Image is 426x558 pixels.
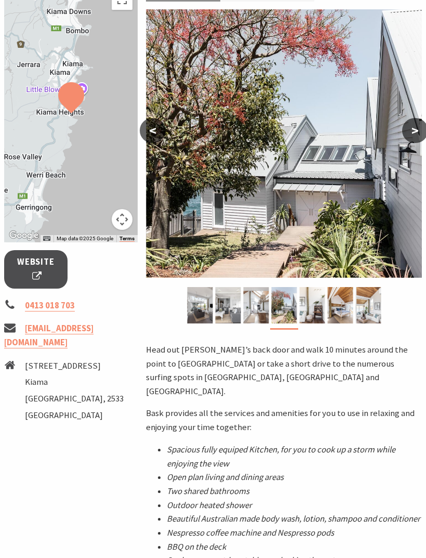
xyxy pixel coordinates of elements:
[167,527,334,538] em: Nespresso coffee machine and Nespresso pods
[17,255,55,283] span: Website
[167,513,420,524] em: Beautiful Australian made body wash, lotion, shampoo and conditioner
[167,486,249,497] em: Two shared bathrooms
[4,250,68,288] a: Website
[7,229,41,242] a: Click to see this area on Google Maps
[25,300,75,312] a: 0413 018 703
[140,118,166,143] button: <
[43,235,50,242] button: Keyboard shortcuts
[119,236,135,242] a: Terms
[4,323,94,348] a: [EMAIL_ADDRESS][DOMAIN_NAME]
[25,359,124,373] li: [STREET_ADDRESS]
[25,409,124,423] li: [GEOGRAPHIC_DATA]
[112,209,132,230] button: Map camera controls
[146,407,422,434] p: Bask provides all the services and amenities for you to use in relaxing and enjoying your time to...
[167,444,395,469] em: Spacious fully equiped Kitchen, for you to cook up a storm while enjoying the view
[57,236,113,241] span: Map data ©2025 Google
[25,392,124,406] li: [GEOGRAPHIC_DATA], 2533
[25,375,124,390] li: Kiama
[7,229,41,242] img: Google
[146,343,422,399] p: Head out [PERSON_NAME]’s back door and walk 10 minutes around the point to [GEOGRAPHIC_DATA] or t...
[167,541,226,552] em: BBQ on the deck
[167,500,252,511] em: Outdoor heated shower
[167,472,284,483] em: Open plan living and dining areas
